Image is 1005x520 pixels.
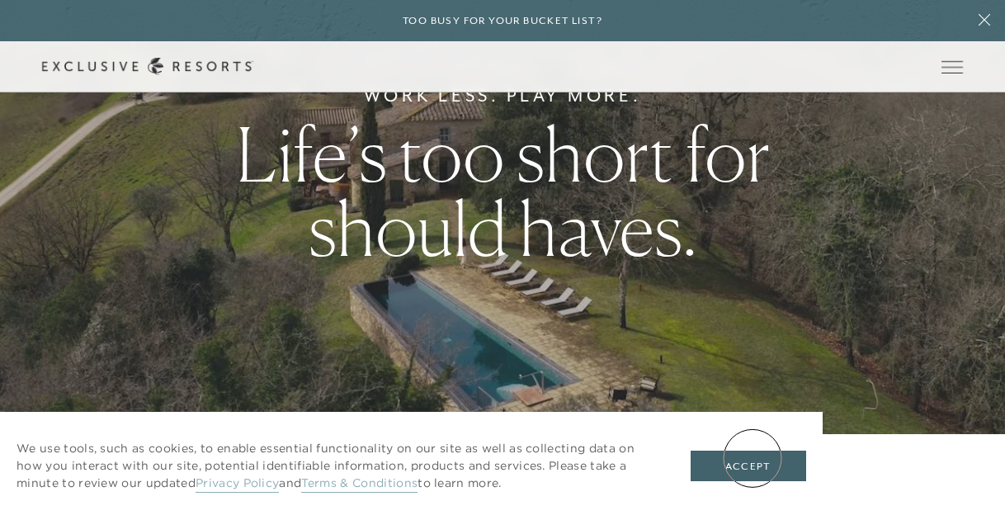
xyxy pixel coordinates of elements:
[17,440,658,492] p: We use tools, such as cookies, to enable essential functionality on our site as well as collectin...
[403,13,602,29] h6: Too busy for your bucket list?
[301,475,418,493] a: Terms & Conditions
[364,83,642,109] h6: Work Less. Play More.
[196,475,279,493] a: Privacy Policy
[941,61,963,73] button: Open navigation
[691,451,806,482] button: Accept
[176,117,829,266] h1: Life’s too short for should haves.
